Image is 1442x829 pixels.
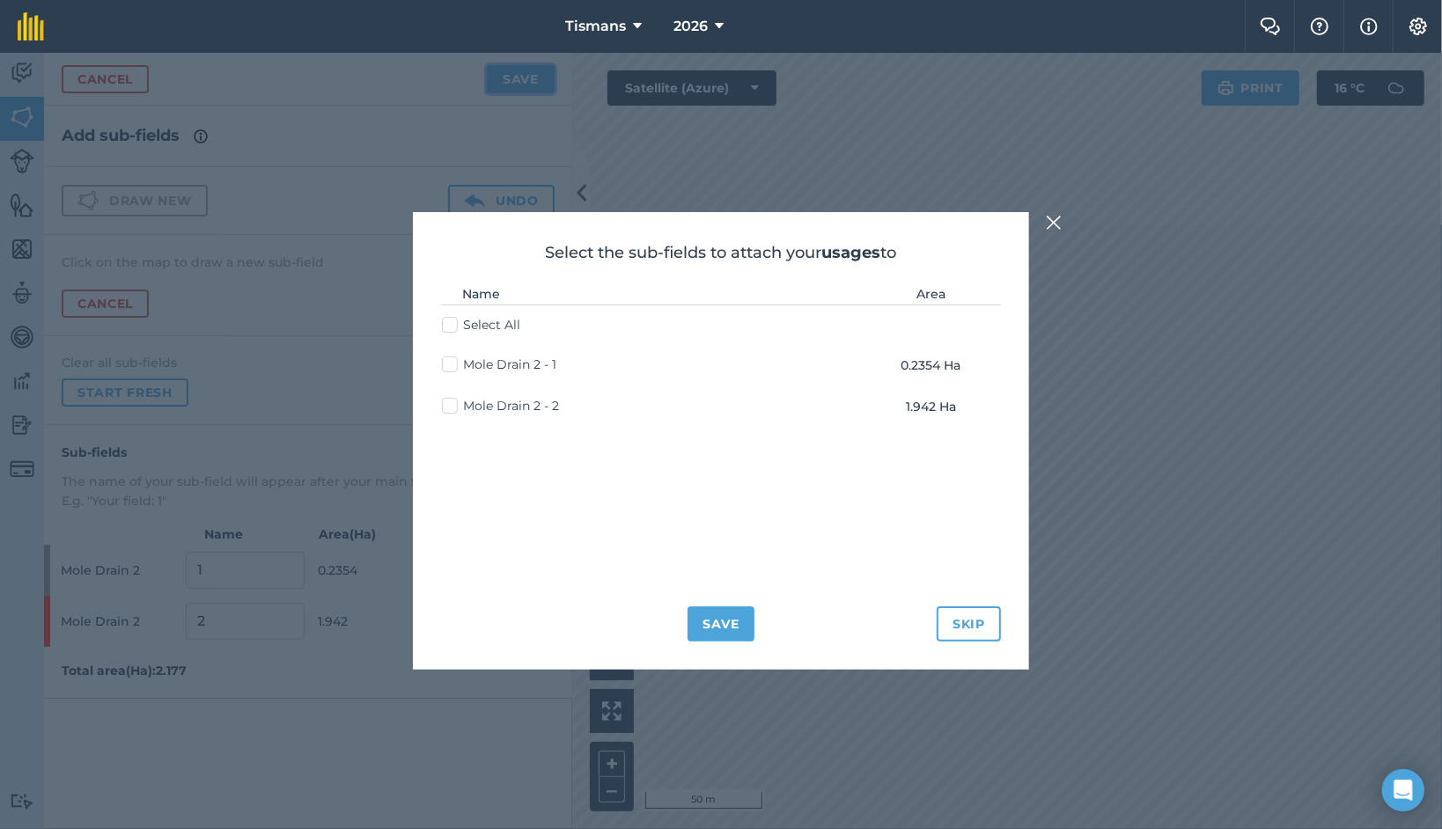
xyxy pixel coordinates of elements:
[442,316,520,334] label: Select All
[861,386,1001,427] td: 1.942 Ha
[673,16,708,37] span: 2026
[1309,18,1330,35] img: A question mark icon
[1408,18,1429,35] img: A cog icon
[1046,212,1062,233] img: svg+xml;base64,PHN2ZyB4bWxucz0iaHR0cDovL3d3dy53My5vcmcvMjAwMC9zdmciIHdpZHRoPSIyMiIgaGVpZ2h0PSIzMC...
[441,240,1001,266] h2: Select the sub-fields to attach your to
[861,345,1001,385] td: 0.2354 Ha
[442,356,556,374] label: Mole Drain 2 - 1
[442,397,559,415] label: Mole Drain 2 - 2
[565,16,626,37] span: Tismans
[937,606,1001,642] button: Skip
[1260,18,1281,35] img: Two speech bubbles overlapping with the left bubble in the forefront
[822,243,881,262] strong: usages
[861,283,1001,305] th: Area
[1382,769,1424,811] div: Open Intercom Messenger
[441,283,861,305] th: Name
[1360,16,1378,37] img: svg+xml;base64,PHN2ZyB4bWxucz0iaHR0cDovL3d3dy53My5vcmcvMjAwMC9zdmciIHdpZHRoPSIxNyIgaGVpZ2h0PSIxNy...
[688,606,755,642] button: Save
[18,12,44,40] img: fieldmargin Logo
